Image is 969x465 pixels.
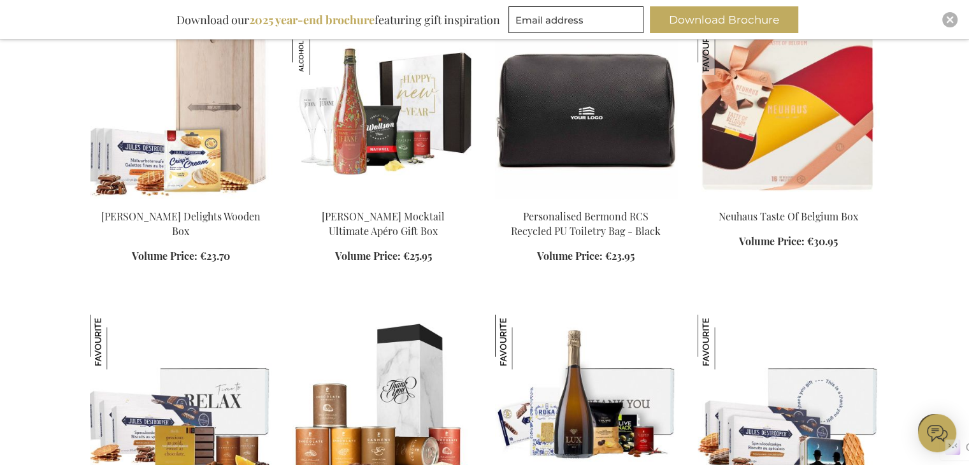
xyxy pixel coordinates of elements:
[650,6,798,33] button: Download Brochure
[132,249,230,264] a: Volume Price: €23.70
[508,6,643,33] input: Email address
[335,249,432,264] a: Volume Price: €25.95
[90,194,272,206] a: Jules Destrooper Delights Wooden Box Personalised
[511,210,661,238] a: Personalised Bermond RCS Recycled PU Toiletry Bag - Black
[90,20,272,199] img: Jules Destrooper Delights Wooden Box Personalised
[698,194,880,206] a: Neuhaus Taste Of Belgium Box Neuhaus Taste Of Belgium Box
[90,315,145,369] img: The Ultimate Chocolate Experience Box
[739,234,805,248] span: Volume Price:
[101,210,261,238] a: [PERSON_NAME] Delights Wooden Box
[249,12,375,27] b: 2025 year-end brochure
[946,16,954,24] img: Close
[335,249,401,262] span: Volume Price:
[918,414,956,452] iframe: belco-activator-frame
[200,249,230,262] span: €23.70
[807,234,838,248] span: €30.95
[698,20,752,75] img: Neuhaus Taste Of Belgium Box
[605,249,635,262] span: €23.95
[403,249,432,262] span: €25.95
[292,20,475,199] img: Dame Jeanne Beer Mocktail Ultimate Apéro Gift Box
[739,234,838,249] a: Volume Price: €30.95
[292,20,347,75] img: Dame Jeanne Beer Mocktail Ultimate Apéro Gift Box
[942,12,958,27] div: Close
[508,6,647,37] form: marketing offers and promotions
[537,249,603,262] span: Volume Price:
[292,194,475,206] a: Dame Jeanne Beer Mocktail Ultimate Apéro Gift Box Dame Jeanne Beer Mocktail Ultimate Apéro Gift Box
[495,20,677,199] img: Personalised Bermond RCS Recycled PU Toiletry Bag - Black
[495,194,677,206] a: Personalised Bermond RCS Recycled PU Toiletry Bag - Black
[719,210,858,223] a: Neuhaus Taste Of Belgium Box
[698,20,880,199] img: Neuhaus Taste Of Belgium Box
[171,6,506,33] div: Download our featuring gift inspiration
[537,249,635,264] a: Volume Price: €23.95
[698,315,752,369] img: Jules Destrooper Ultimate Biscuits Gift Set
[322,210,445,238] a: [PERSON_NAME] Mocktail Ultimate Apéro Gift Box
[132,249,197,262] span: Volume Price:
[495,315,550,369] img: The Office Party Box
